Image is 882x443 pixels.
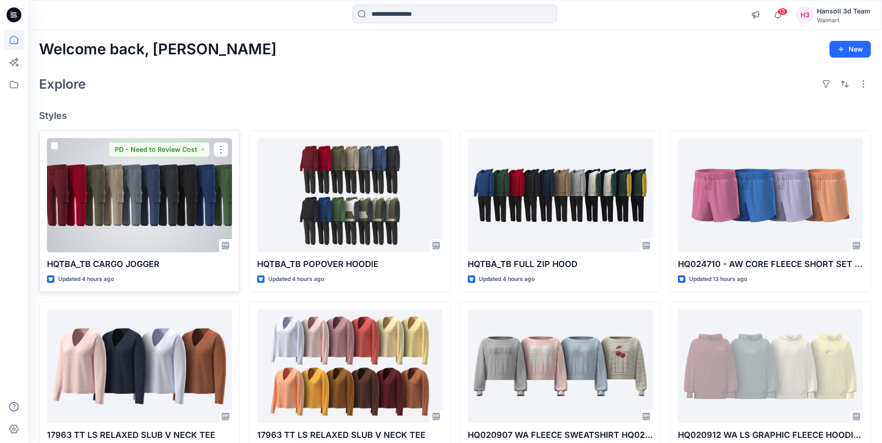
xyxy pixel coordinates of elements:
[39,110,871,121] h4: Styles
[678,258,863,271] p: HQ024710 - AW CORE FLEECE SHORT SET (BTM)
[39,41,277,58] h2: Welcome back, [PERSON_NAME]
[468,429,653,442] p: HQ020907 WA FLEECE SWEATSHIRT HQ020907 ASTM FIT L(10/12)
[468,309,653,423] a: HQ020907 WA FLEECE SWEATSHIRT HQ020907 ASTM FIT L(10/12)
[817,17,870,24] div: Walmart
[257,258,442,271] p: HQTBA_TB POPOVER HOODIE
[678,429,863,442] p: HQ020912 WA LS GRAPHIC FLEECE HOODIE ASTM FIT L(10/12)
[468,258,653,271] p: HQTBA_TB FULL ZIP HOOD
[689,274,747,284] p: Updated 13 hours ago
[678,309,863,423] a: HQ020912 WA LS GRAPHIC FLEECE HOODIE ASTM FIT L(10/12)
[47,429,232,442] p: 17963 TT LS RELAXED SLUB V NECK TEE
[47,258,232,271] p: HQTBA_TB CARGO JOGGER
[479,274,535,284] p: Updated 4 hours ago
[257,429,442,442] p: 17963 TT LS RELAXED SLUB V NECK TEE
[817,6,870,17] div: Hansoll 3d Team
[268,274,324,284] p: Updated 4 hours ago
[777,8,788,15] span: 13
[39,77,86,91] h2: Explore
[468,138,653,252] a: HQTBA_TB FULL ZIP HOOD
[796,7,813,23] div: H3
[257,309,442,423] a: 17963 TT LS RELAXED SLUB V NECK TEE
[257,138,442,252] a: HQTBA_TB POPOVER HOODIE
[58,274,114,284] p: Updated 4 hours ago
[829,41,871,58] button: New
[47,138,232,252] a: HQTBA_TB CARGO JOGGER
[47,309,232,423] a: 17963 TT LS RELAXED SLUB V NECK TEE
[678,138,863,252] a: HQ024710 - AW CORE FLEECE SHORT SET (BTM)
